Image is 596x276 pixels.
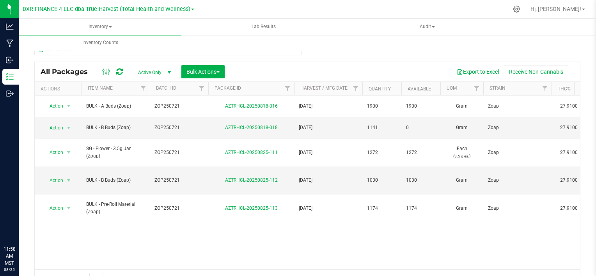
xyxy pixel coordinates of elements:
[488,205,547,212] span: Zoap
[137,82,150,95] a: Filter
[556,101,582,112] span: 27.9100
[86,103,145,110] span: BULK - A Buds (Zoap)
[488,124,547,131] span: Zoap
[64,175,74,186] span: select
[299,205,358,212] span: [DATE]
[299,103,358,110] span: [DATE]
[8,214,31,237] iframe: Resource center
[182,19,345,35] a: Lab Results
[241,23,286,30] span: Lab Results
[6,23,14,30] inline-svg: Analytics
[19,19,181,35] a: Inventory
[6,56,14,64] inline-svg: Inbound
[406,177,436,184] span: 1030
[367,124,397,131] span: 1141
[88,85,113,91] a: Item Name
[445,205,479,212] span: Gram
[154,103,204,110] span: ZOP250721
[215,85,241,91] a: Package ID
[369,86,391,92] a: Quantity
[43,175,64,186] span: Action
[445,145,479,160] span: Each
[43,147,64,158] span: Action
[43,101,64,111] span: Action
[299,149,358,156] span: [DATE]
[556,147,582,158] span: 27.9100
[41,67,96,76] span: All Packages
[154,149,204,156] span: ZOP250721
[6,39,14,47] inline-svg: Manufacturing
[367,205,397,212] span: 1174
[445,177,479,184] span: Gram
[6,73,14,81] inline-svg: Inventory
[64,147,74,158] span: select
[452,65,504,78] button: Export to Excel
[470,82,483,95] a: Filter
[512,5,521,13] div: Manage settings
[281,82,294,95] a: Filter
[488,177,547,184] span: Zoap
[504,65,568,78] button: Receive Non-Cannabis
[4,246,15,267] p: 11:58 AM MST
[154,124,204,131] span: ZOP250721
[86,145,145,160] span: SG - Flower - 3.5g Jar (Zoap)
[556,122,582,133] span: 27.9100
[346,19,508,35] span: Audit
[4,267,15,272] p: 08/25
[186,69,220,75] span: Bulk Actions
[406,205,436,212] span: 1174
[299,177,358,184] span: [DATE]
[447,85,457,91] a: UOM
[346,19,509,35] a: Audit
[367,103,397,110] span: 1900
[72,39,129,46] span: Inventory Counts
[445,152,479,160] p: (3.5 g ea.)
[225,150,278,155] a: AZTRHCL-20250825-111
[488,149,547,156] span: Zoap
[408,86,431,92] a: Available
[445,103,479,110] span: Gram
[558,86,571,92] a: THC%
[225,125,278,130] a: AZTRHCL-20250818-018
[64,122,74,133] span: select
[367,177,397,184] span: 1030
[225,103,278,109] a: AZTRHCL-20250818-016
[41,86,78,92] div: Actions
[406,103,436,110] span: 1900
[154,205,204,212] span: ZOP250721
[488,103,547,110] span: Zoap
[349,82,362,95] a: Filter
[225,177,278,183] a: AZTRHCL-20250825-112
[225,205,278,211] a: AZTRHCL-20250825-113
[367,149,397,156] span: 1272
[406,149,436,156] span: 1272
[64,101,74,111] span: select
[530,6,581,12] span: Hi, [PERSON_NAME]!
[195,82,208,95] a: Filter
[490,85,506,91] a: Strain
[539,82,552,95] a: Filter
[43,203,64,214] span: Action
[154,177,204,184] span: ZOP250721
[181,65,225,78] button: Bulk Actions
[23,6,190,12] span: DXR FINANCE 4 LLC dba True Harvest (Total Health and Wellness)
[19,35,181,51] a: Inventory Counts
[86,124,145,131] span: BULK - B Buds (Zoap)
[64,203,74,214] span: select
[406,124,436,131] span: 0
[445,124,479,131] span: Gram
[43,122,64,133] span: Action
[556,203,582,214] span: 27.9100
[86,177,145,184] span: BULK - B Buds (Zoap)
[6,90,14,97] inline-svg: Outbound
[300,85,348,91] a: Harvest / Mfg Date
[556,175,582,186] span: 27.9100
[86,201,145,216] span: BULK - Pre-Roll Material (Zoap)
[299,124,358,131] span: [DATE]
[156,85,176,91] a: Batch ID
